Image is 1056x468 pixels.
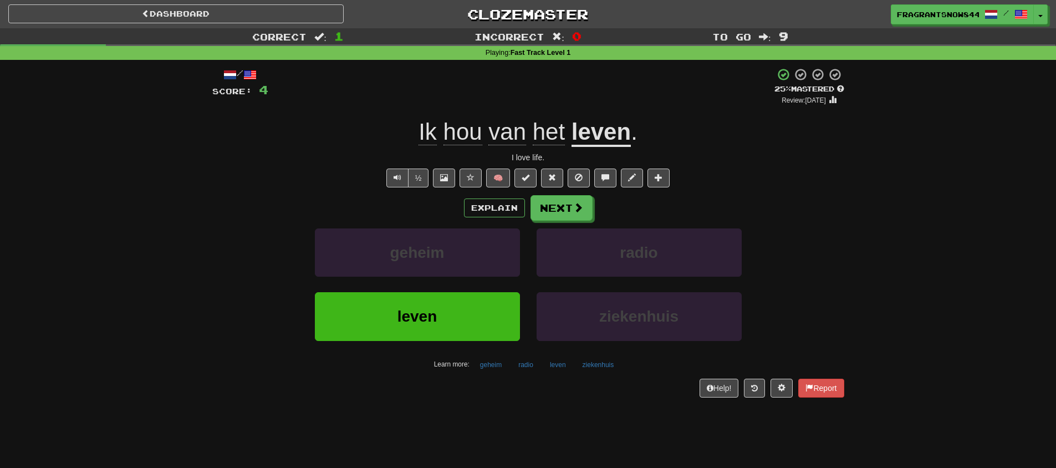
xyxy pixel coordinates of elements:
[486,169,510,187] button: 🧠
[384,169,429,187] div: Text-to-speech controls
[798,379,844,398] button: Report
[544,357,572,373] button: leven
[474,357,508,373] button: geheim
[774,84,791,93] span: 25 %
[891,4,1034,24] a: FragrantSnow8441 /
[475,31,544,42] span: Incorrect
[460,169,482,187] button: Favorite sentence (alt+f)
[390,244,444,261] span: geheim
[212,87,252,96] span: Score:
[8,4,344,23] a: Dashboard
[314,32,327,42] span: :
[537,228,742,277] button: radio
[212,68,268,82] div: /
[464,199,525,217] button: Explain
[315,292,520,340] button: leven
[315,228,520,277] button: geheim
[712,31,751,42] span: To go
[512,357,539,373] button: radio
[397,308,437,325] span: leven
[419,119,437,145] span: Ik
[631,119,637,145] span: .
[252,31,307,42] span: Correct
[334,29,344,43] span: 1
[433,169,455,187] button: Show image (alt+x)
[700,379,739,398] button: Help!
[514,169,537,187] button: Set this sentence to 100% Mastered (alt+m)
[434,360,470,368] small: Learn more:
[594,169,616,187] button: Discuss sentence (alt+u)
[541,169,563,187] button: Reset to 0% Mastered (alt+r)
[533,119,565,145] span: het
[511,49,571,57] strong: Fast Track Level 1
[1003,9,1009,17] span: /
[621,169,643,187] button: Edit sentence (alt+d)
[552,32,564,42] span: :
[782,96,826,104] small: Review: [DATE]
[897,9,979,19] span: FragrantSnow8441
[577,357,620,373] button: ziekenhuis
[212,152,844,163] div: I love life.
[744,379,765,398] button: Round history (alt+y)
[408,169,429,187] button: ½
[572,119,631,147] u: leven
[443,119,482,145] span: hou
[537,292,742,340] button: ziekenhuis
[759,32,771,42] span: :
[599,308,679,325] span: ziekenhuis
[779,29,788,43] span: 9
[568,169,590,187] button: Ignore sentence (alt+i)
[259,83,268,96] span: 4
[530,195,593,221] button: Next
[647,169,670,187] button: Add to collection (alt+a)
[620,244,657,261] span: radio
[774,84,844,94] div: Mastered
[572,29,581,43] span: 0
[360,4,696,24] a: Clozemaster
[386,169,409,187] button: Play sentence audio (ctl+space)
[488,119,526,145] span: van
